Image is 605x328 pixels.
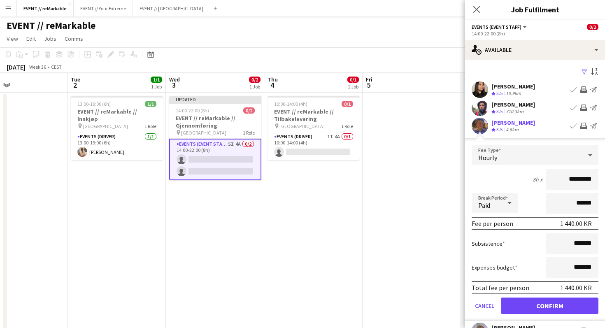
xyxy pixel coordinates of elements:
span: 3.5 [496,90,503,96]
span: 1 Role [243,130,255,136]
div: Total fee per person [472,284,529,292]
span: 3 [168,80,180,90]
span: Thu [268,76,278,83]
div: [PERSON_NAME] [491,101,535,108]
div: 1 Job [249,84,260,90]
span: 4 [266,80,278,90]
div: 4.5km [504,126,520,133]
h1: EVENT // reMarkable [7,19,95,32]
div: 1 440.00 KR [560,219,592,228]
span: Jobs [44,35,56,42]
app-card-role: Events (Driver)1I4A0/110:00-14:00 (4h) [268,132,360,160]
span: 10:00-14:00 (4h) [274,101,307,107]
div: [PERSON_NAME] [491,83,535,90]
span: Comms [65,35,83,42]
span: 2 [70,80,80,90]
div: CEST [51,64,62,70]
h3: EVENT // reMarkable // Innkjøp [71,108,163,123]
label: Subsistence [472,240,505,247]
span: Week 36 [27,64,48,70]
span: View [7,35,18,42]
span: Paid [478,201,490,209]
button: Confirm [501,298,598,314]
span: 1 Role [144,123,156,129]
span: Fri [366,76,372,83]
span: 1 Role [341,123,353,129]
span: 3.5 [496,126,503,133]
span: [GEOGRAPHIC_DATA] [181,130,226,136]
div: Fee per person [472,219,513,228]
span: 0/1 [342,101,353,107]
button: EVENT // reMarkable [17,0,74,16]
h3: Job Fulfilment [465,4,605,15]
label: Expenses budget [472,264,517,271]
app-job-card: 10:00-14:00 (4h)0/1EVENT // reMarkable // Tilbakelevering [GEOGRAPHIC_DATA]1 RoleEvents (Driver)1... [268,96,360,160]
span: Hourly [478,154,497,162]
a: Jobs [41,33,60,44]
span: 5 [365,80,372,90]
div: 1 Job [151,84,162,90]
div: 310.3km [504,108,525,115]
span: 6 [463,80,473,90]
div: [DATE] [7,63,26,71]
span: Wed [169,76,180,83]
div: 10.9km [504,90,523,97]
div: 1 440.00 KR [560,284,592,292]
span: 0/1 [347,77,359,83]
div: [PERSON_NAME] [491,119,535,126]
div: Available [465,40,605,60]
app-card-role: Events (Driver)1/113:00-19:00 (6h)[PERSON_NAME] [71,132,163,160]
span: Sat [464,76,473,83]
h3: EVENT // reMarkable // Tilbakelevering [268,108,360,123]
span: Tue [71,76,80,83]
span: 1/1 [145,101,156,107]
span: [GEOGRAPHIC_DATA] [279,123,325,129]
span: Edit [26,35,36,42]
div: Updated [169,96,261,102]
button: EVENT // [GEOGRAPHIC_DATA] [133,0,210,16]
span: 14:00-22:00 (8h) [176,107,209,114]
span: [GEOGRAPHIC_DATA] [83,123,128,129]
a: Edit [23,33,39,44]
div: 1 Job [348,84,358,90]
span: 0/2 [249,77,261,83]
button: Events (Event Staff) [472,24,528,30]
button: Cancel [472,298,498,314]
div: 14:00-22:00 (8h) [472,30,598,37]
app-job-card: Updated14:00-22:00 (8h)0/2EVENT // reMarkable // Gjennomføring [GEOGRAPHIC_DATA]1 RoleEvents (Eve... [169,96,261,180]
a: Comms [61,33,86,44]
span: 13:00-19:00 (6h) [77,101,111,107]
span: 1/1 [151,77,162,83]
h3: EVENT // reMarkable // Gjennomføring [169,114,261,129]
span: 0/2 [243,107,255,114]
span: Events (Event Staff) [472,24,521,30]
app-job-card: 13:00-19:00 (6h)1/1EVENT // reMarkable // Innkjøp [GEOGRAPHIC_DATA]1 RoleEvents (Driver)1/113:00-... [71,96,163,160]
button: EVENT // Your Extreme [74,0,133,16]
span: 3.5 [496,108,503,114]
div: 8h x [533,176,542,183]
span: 0/2 [587,24,598,30]
app-card-role: Events (Event Staff)5I4A0/214:00-22:00 (8h) [169,139,261,180]
a: View [3,33,21,44]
